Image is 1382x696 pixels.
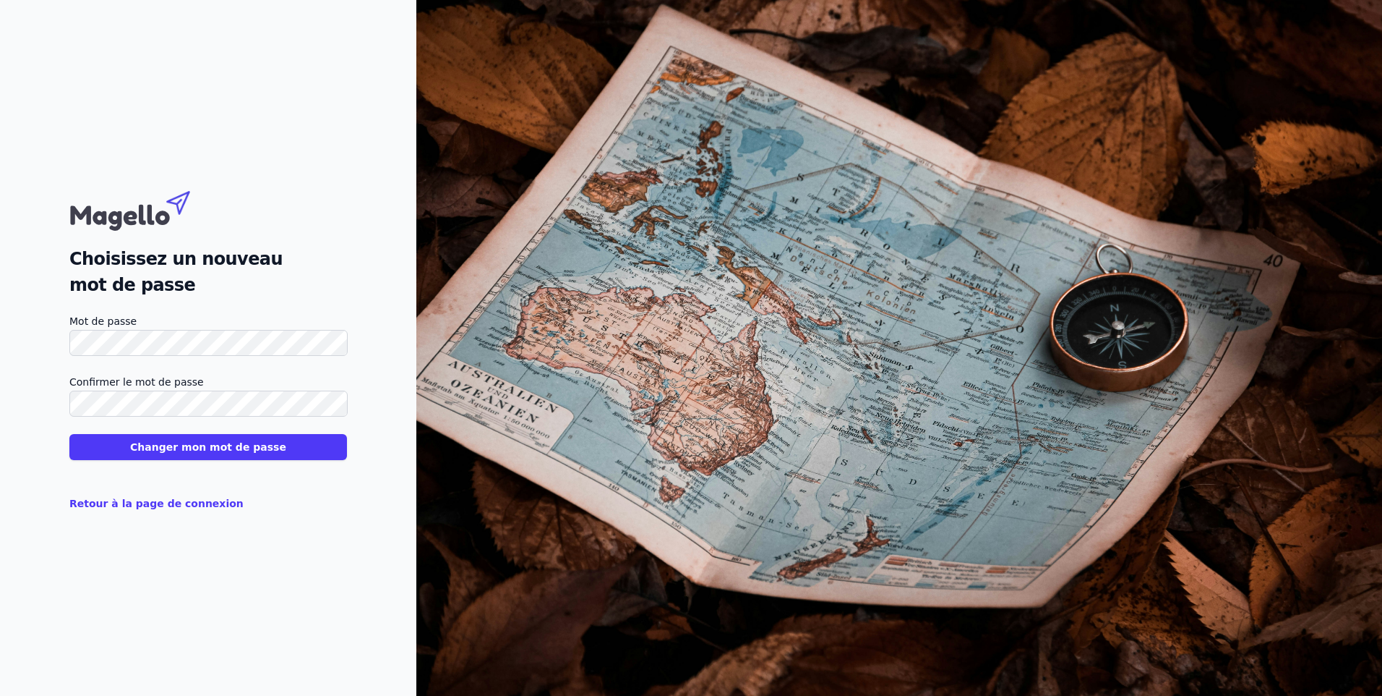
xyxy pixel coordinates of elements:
[69,373,347,391] label: Confirmer le mot de passe
[69,434,347,460] button: Changer mon mot de passe
[69,498,244,509] a: Retour à la page de connexion
[69,246,347,298] h2: Choisissez un nouveau mot de passe
[69,313,347,330] label: Mot de passe
[69,184,221,234] img: Magello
